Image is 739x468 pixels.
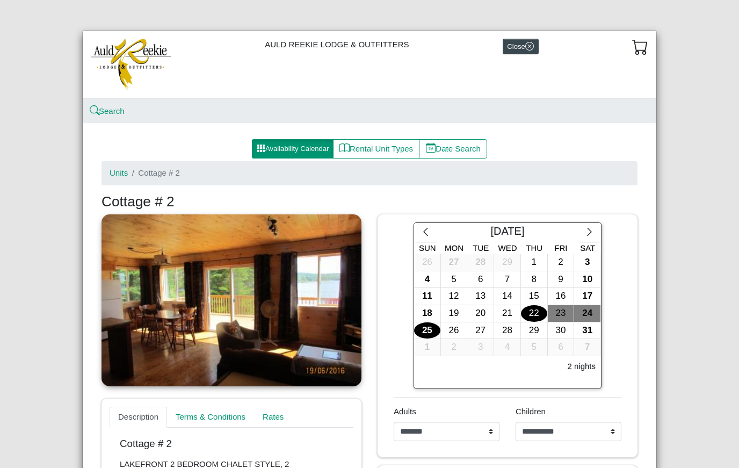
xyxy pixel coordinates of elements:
[102,193,637,211] h3: Cottage # 2
[521,254,548,271] button: 1
[494,339,520,356] div: 4
[548,288,575,305] button: 16
[414,322,441,340] button: 25
[414,254,440,271] div: 26
[167,407,254,428] a: Terms & Conditions
[526,243,542,253] span: Thu
[525,42,534,51] svg: x circle
[445,243,463,253] span: Mon
[414,339,441,356] button: 1
[516,407,546,416] span: Children
[120,438,343,450] p: Cottage # 2
[521,271,547,288] div: 8
[91,107,99,115] svg: search
[414,322,440,339] div: 25
[574,322,601,340] button: 31
[441,271,467,288] div: 5
[414,305,441,322] button: 18
[414,305,440,322] div: 18
[521,288,548,305] button: 15
[494,305,520,322] div: 21
[91,39,171,90] img: 175095f7-2411-491e-ba90-6d5dcce2efdf.jpg
[441,288,467,305] div: 12
[467,339,494,356] button: 3
[574,288,601,305] button: 17
[521,305,548,322] button: 22
[252,139,334,159] button: grid3x3 gap fillAvailability Calendar
[83,31,656,99] div: AULD REEKIE LODGE & OUTFITTERS
[521,288,547,305] div: 15
[574,339,600,356] div: 7
[521,322,547,339] div: 29
[441,322,468,340] button: 26
[548,271,574,288] div: 9
[414,271,441,289] button: 4
[467,322,494,340] button: 27
[419,139,487,159] button: calendar dateDate Search
[494,271,520,288] div: 7
[574,271,601,289] button: 10
[414,288,441,305] button: 11
[580,243,595,253] span: Sat
[441,254,468,271] button: 27
[467,254,494,271] button: 28
[494,254,520,271] div: 29
[138,168,180,177] span: Cottage # 2
[548,254,575,271] button: 2
[467,305,494,322] div: 20
[494,288,520,305] div: 14
[467,271,494,289] button: 6
[414,271,440,288] div: 4
[110,407,167,428] a: Description
[91,106,125,116] a: searchSearch
[554,243,567,253] span: Fri
[548,322,575,340] button: 30
[574,254,601,271] button: 3
[441,288,468,305] button: 12
[494,322,520,339] div: 28
[467,288,494,305] button: 13
[584,227,595,237] svg: chevron right
[521,254,547,271] div: 1
[394,407,416,416] span: Adults
[494,254,521,271] button: 29
[441,339,468,356] button: 2
[548,288,574,305] div: 16
[441,254,467,271] div: 27
[333,139,419,159] button: bookRental Unit Types
[521,305,547,322] div: 22
[521,271,548,289] button: 8
[421,227,431,237] svg: chevron left
[521,339,548,356] button: 5
[574,254,600,271] div: 3
[574,305,600,322] div: 24
[441,339,467,356] div: 2
[548,305,575,322] button: 23
[419,243,436,253] span: Sun
[441,305,468,322] button: 19
[498,243,517,253] span: Wed
[441,305,467,322] div: 19
[494,339,521,356] button: 4
[494,271,521,289] button: 7
[441,322,467,339] div: 26
[414,288,440,305] div: 11
[548,271,575,289] button: 9
[574,271,600,288] div: 10
[257,144,265,153] svg: grid3x3 gap fill
[503,39,539,54] button: Closex circle
[254,407,292,428] a: Rates
[426,143,436,153] svg: calendar date
[574,305,601,322] button: 24
[574,288,600,305] div: 17
[494,322,521,340] button: 28
[494,305,521,322] button: 21
[574,339,601,356] button: 7
[494,288,521,305] button: 14
[339,143,350,153] svg: book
